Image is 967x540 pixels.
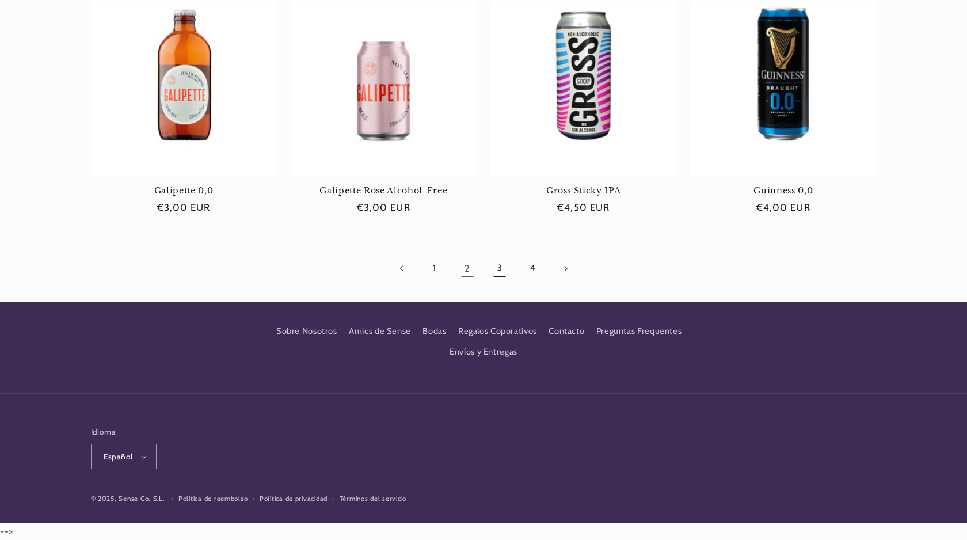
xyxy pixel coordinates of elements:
a: Galipette 0,0 [91,185,277,196]
nav: Paginación [91,255,877,282]
h2: Idioma [91,426,157,438]
a: Sobre Nosotros [276,324,337,342]
a: Gross Sticky IPA [490,185,676,196]
a: Términos del servicio [340,493,406,504]
a: Política de reembolso [178,493,248,504]
a: Página 1 [421,255,448,282]
a: Galipette Rose Alcohol-Free [291,185,477,196]
a: Guinness 0,0 [690,185,876,196]
button: Español [91,444,157,469]
a: Bodas [422,321,446,341]
a: Contacto [549,321,584,341]
a: Página siguiente [552,255,578,282]
small: © 2025, Sense Co, S.L. [91,495,165,503]
a: Envíos y Entregas [450,342,517,363]
a: Página 4 [519,255,546,282]
a: Preguntas Frequentes [596,321,682,341]
a: Política de privacidad [260,493,328,504]
a: Página 2 [454,255,481,282]
span: Español [104,451,133,462]
a: Amics de Sense [349,321,411,341]
a: Pagina anterior [389,255,415,282]
a: Página 3 [486,255,513,282]
a: Regalos Coporativos [458,321,537,341]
